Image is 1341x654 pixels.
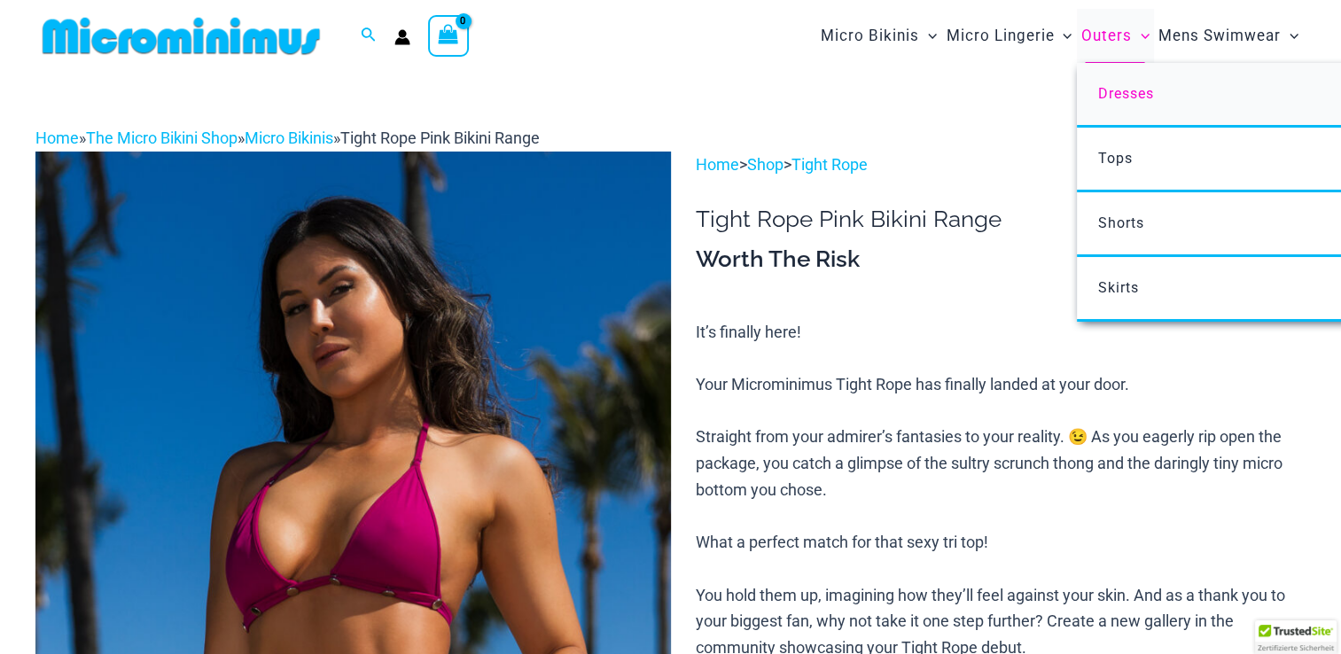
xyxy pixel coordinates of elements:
[1097,85,1153,102] span: Dresses
[1097,150,1132,167] span: Tops
[696,245,1306,275] h3: Worth The Risk
[86,128,238,147] a: The Micro Bikini Shop
[696,155,739,174] a: Home
[946,13,1054,58] span: Micro Lingerie
[941,9,1076,63] a: Micro LingerieMenu ToggleMenu Toggle
[696,152,1306,178] p: > >
[1255,620,1337,654] div: TrustedSite Certified
[1077,9,1154,63] a: OutersMenu ToggleMenu Toggle
[1158,13,1281,58] span: Mens Swimwear
[696,206,1306,233] h1: Tight Rope Pink Bikini Range
[1281,13,1298,58] span: Menu Toggle
[428,15,469,56] a: View Shopping Cart, empty
[1097,214,1143,231] span: Shorts
[394,29,410,45] a: Account icon link
[361,25,377,47] a: Search icon link
[816,9,941,63] a: Micro BikinisMenu ToggleMenu Toggle
[747,155,784,174] a: Shop
[919,13,937,58] span: Menu Toggle
[1081,13,1132,58] span: Outers
[821,13,919,58] span: Micro Bikinis
[340,128,540,147] span: Tight Rope Pink Bikini Range
[35,16,327,56] img: MM SHOP LOGO FLAT
[1154,9,1303,63] a: Mens SwimwearMenu ToggleMenu Toggle
[1054,13,1072,58] span: Menu Toggle
[814,6,1306,66] nav: Site Navigation
[245,128,333,147] a: Micro Bikinis
[35,128,79,147] a: Home
[1097,279,1138,296] span: Skirts
[1132,13,1150,58] span: Menu Toggle
[35,128,540,147] span: » » »
[791,155,868,174] a: Tight Rope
